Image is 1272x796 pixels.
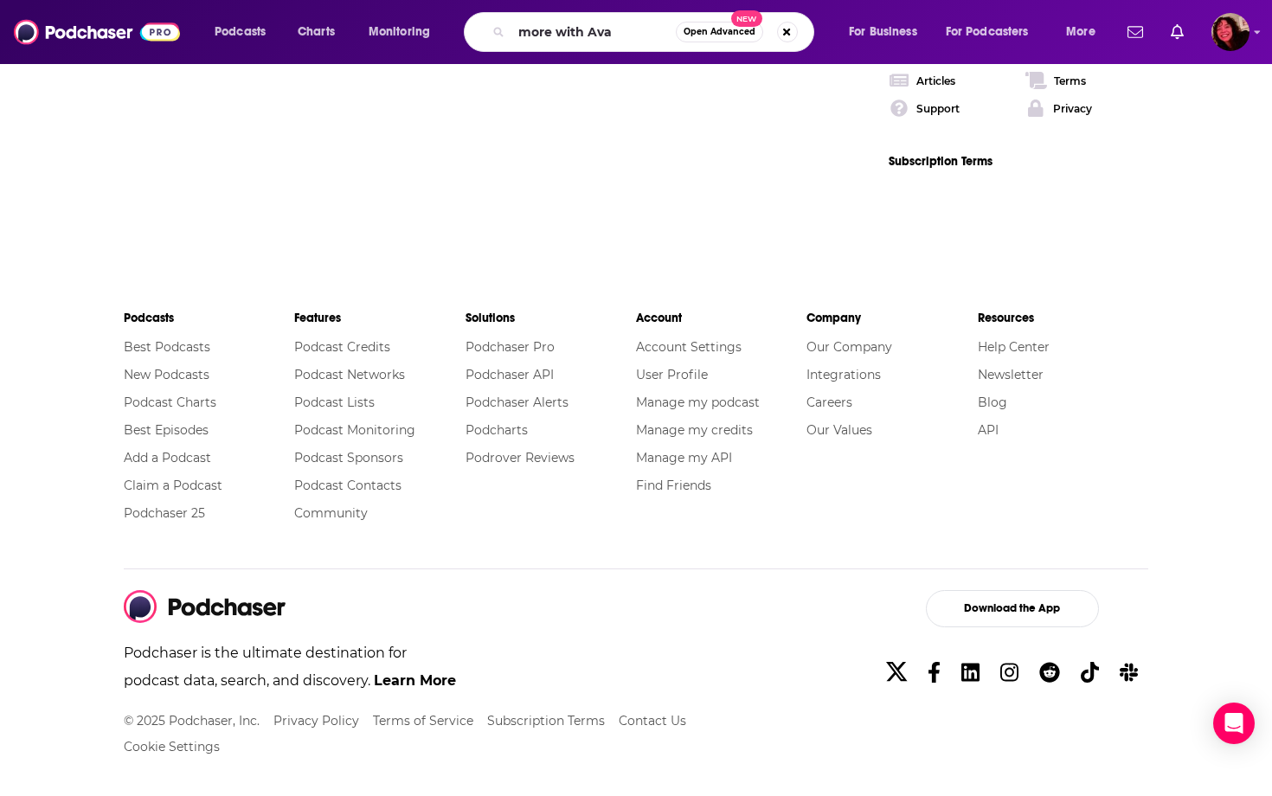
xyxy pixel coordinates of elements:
[124,590,286,623] img: Podchaser - Follow, Share and Rate Podcasts
[921,653,948,692] a: Facebook
[636,422,753,438] a: Manage my credits
[636,450,732,465] a: Manage my API
[636,303,806,333] li: Account
[466,367,554,382] a: Podchaser API
[1121,17,1150,47] a: Show notifications dropdown
[1066,20,1095,44] span: More
[806,367,881,382] a: Integrations
[1213,703,1255,744] div: Open Intercom Messenger
[806,339,892,355] a: Our Company
[876,590,1148,627] a: Download the App
[1025,99,1148,119] a: Privacy
[1053,102,1092,115] div: Privacy
[978,395,1007,410] a: Blog
[294,478,402,493] a: Podcast Contacts
[124,639,459,709] p: Podchaser is the ultimate destination for podcast data, search, and discovery.
[357,18,453,46] button: open menu
[298,20,335,44] span: Charts
[636,478,711,493] a: Find Friends
[837,18,939,46] button: open menu
[124,303,294,333] li: Podcasts
[294,395,375,410] a: Podcast Lists
[511,18,676,46] input: Search podcasts, credits, & more...
[480,12,831,52] div: Search podcasts, credits, & more...
[993,653,1025,692] a: Instagram
[1211,13,1250,51] img: User Profile
[879,653,914,692] a: X/Twitter
[636,395,760,410] a: Manage my podcast
[124,450,211,465] a: Add a Podcast
[273,713,359,729] a: Privacy Policy
[124,339,210,355] a: Best Podcasts
[806,303,977,333] li: Company
[731,10,762,27] span: New
[215,20,266,44] span: Podcasts
[466,450,575,465] a: Podrover Reviews
[978,303,1148,333] li: Resources
[294,422,415,438] a: Podcast Monitoring
[806,395,852,410] a: Careers
[1032,653,1067,692] a: Reddit
[14,16,180,48] img: Podchaser - Follow, Share and Rate Podcasts
[1054,74,1086,87] div: Terms
[946,20,1029,44] span: For Podcasters
[374,672,456,689] a: Learn More
[978,367,1044,382] a: Newsletter
[202,18,288,46] button: open menu
[1054,18,1117,46] button: open menu
[369,20,430,44] span: Monitoring
[294,450,403,465] a: Podcast Sponsors
[916,74,955,87] div: Articles
[619,713,686,729] a: Contact Us
[294,505,368,521] a: Community
[1211,13,1250,51] span: Logged in as Kathryn-Musilek
[636,339,742,355] a: Account Settings
[1211,13,1250,51] button: Show profile menu
[889,71,1012,92] a: Articles
[466,339,555,355] a: Podchaser Pro
[684,28,755,36] span: Open Advanced
[294,303,465,333] li: Features
[1025,71,1148,92] a: Terms
[124,709,260,733] li: © 2025 Podchaser, Inc.
[889,99,1012,119] a: Support
[124,478,222,493] a: Claim a Podcast
[1164,17,1191,47] a: Show notifications dropdown
[124,505,205,521] a: Podchaser 25
[636,367,708,382] a: User Profile
[926,590,1099,627] button: Download the App
[466,303,636,333] li: Solutions
[124,740,220,754] button: Cookie Settings
[1074,653,1106,692] a: TikTok
[124,367,209,382] a: New Podcasts
[806,422,872,438] a: Our Values
[124,395,216,410] a: Podcast Charts
[466,395,569,410] a: Podchaser Alerts
[849,20,917,44] span: For Business
[916,102,960,115] div: Support
[935,18,1054,46] button: open menu
[373,713,473,729] a: Terms of Service
[466,422,528,438] a: Podcharts
[1113,653,1145,692] a: Slack
[889,154,993,169] a: Subscription Terms
[124,422,209,438] a: Best Episodes
[286,18,345,46] a: Charts
[954,653,986,692] a: Linkedin
[294,339,390,355] a: Podcast Credits
[487,713,605,729] a: Subscription Terms
[978,422,999,438] a: API
[676,22,763,42] button: Open AdvancedNew
[978,339,1050,355] a: Help Center
[294,367,405,382] a: Podcast Networks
